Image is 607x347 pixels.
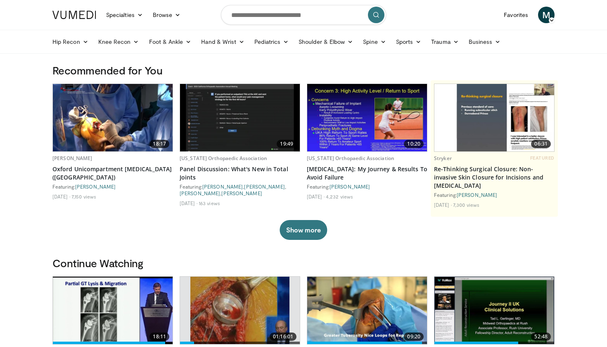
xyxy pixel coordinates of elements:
img: 684033_3.png.620x360_q85_upscale.jpg [190,277,289,344]
li: 7,300 views [453,201,479,208]
a: M [538,7,555,23]
span: 01:16:01 [270,333,296,341]
a: [PERSON_NAME] [330,184,370,189]
li: 4,232 views [326,193,353,200]
a: 09:20 [307,277,427,344]
a: Knee Recon [93,34,144,50]
a: 10:20 [307,84,427,151]
a: Business [464,34,506,50]
button: Show more [280,220,327,240]
a: Hand & Wrist [196,34,249,50]
img: 0f82aaa6-ebff-41f2-ae4a-9f36684ef98a.620x360_q85_upscale.jpg [307,277,427,344]
a: [MEDICAL_DATA]: My Journey & Results To Avoid Failure [307,165,427,182]
span: FEATURED [530,155,555,161]
li: [DATE] [434,201,452,208]
li: 163 views [199,200,220,206]
a: Stryker [434,155,452,162]
a: Foot & Ankle [144,34,197,50]
a: [PERSON_NAME] [457,192,497,198]
img: e6f05148-0552-4775-ab59-e5595e859885.620x360_q85_upscale.jpg [53,84,173,151]
img: 96cc2583-08ec-4ecc-bcc5-b0da979cce6a.620x360_q85_upscale.jpg [307,84,427,151]
img: ccc24972-9600-4baa-a65e-588250812ded.620x360_q85_upscale.jpg [180,84,300,151]
a: 52:48 [434,277,554,344]
span: 19:49 [277,140,296,148]
a: [PERSON_NAME] [202,184,243,189]
a: Specialties [101,7,148,23]
span: 18:11 [149,333,169,341]
a: Pediatrics [249,34,294,50]
span: 52:48 [531,333,551,341]
a: [PERSON_NAME] [221,190,262,196]
a: 19:49 [180,84,300,151]
a: Browse [148,7,186,23]
div: Featuring: [434,191,555,198]
a: 18:17 [53,84,173,151]
img: f1f532c3-0ef6-42d5-913a-00ff2bbdb663.620x360_q85_upscale.jpg [434,84,554,151]
a: 01:16:01 [180,277,300,344]
h3: Recommended for You [52,64,555,77]
a: [PERSON_NAME] [180,190,220,196]
span: 06:31 [531,140,551,148]
a: 06:31 [434,84,554,151]
li: [DATE] [180,200,197,206]
a: [PERSON_NAME] [244,184,285,189]
input: Search topics, interventions [221,5,386,25]
a: Panel Discussion: What's New in Total Joints [180,165,300,182]
h3: Continue Watching [52,256,555,270]
div: Featuring: [52,183,173,190]
a: Favorites [499,7,533,23]
li: [DATE] [52,193,70,200]
a: Spine [358,34,391,50]
a: [US_STATE] Orthopaedic Association [180,155,267,162]
div: Featuring: , , , [180,183,300,196]
a: Sports [391,34,427,50]
a: Trauma [426,34,464,50]
a: Shoulder & Elbow [294,34,358,50]
span: 10:20 [404,140,424,148]
div: Featuring: [307,183,427,190]
span: 09:20 [404,333,424,341]
a: [US_STATE] Orthopaedic Association [307,155,394,162]
li: [DATE] [307,193,325,200]
li: 7,150 views [71,193,96,200]
a: Hip Recon [47,34,93,50]
img: a9b540bd-2209-4375-9bbd-e095af1f09ad.620x360_q85_upscale.jpg [434,277,554,344]
a: [PERSON_NAME] [52,155,92,162]
span: 18:17 [149,140,169,148]
a: 18:11 [53,277,173,344]
a: [PERSON_NAME] [75,184,116,189]
a: Oxford Unicompartment [MEDICAL_DATA] ([GEOGRAPHIC_DATA]) [52,165,173,182]
img: Q2xRg7exoPLTwO8X4xMDoxOjA4MTsiGN.620x360_q85_upscale.jpg [53,277,173,344]
img: VuMedi Logo [52,11,96,19]
a: Re-Thinking Surgical Closure: Non-invasive Skin Closure for Incisions and [MEDICAL_DATA] [434,165,555,190]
